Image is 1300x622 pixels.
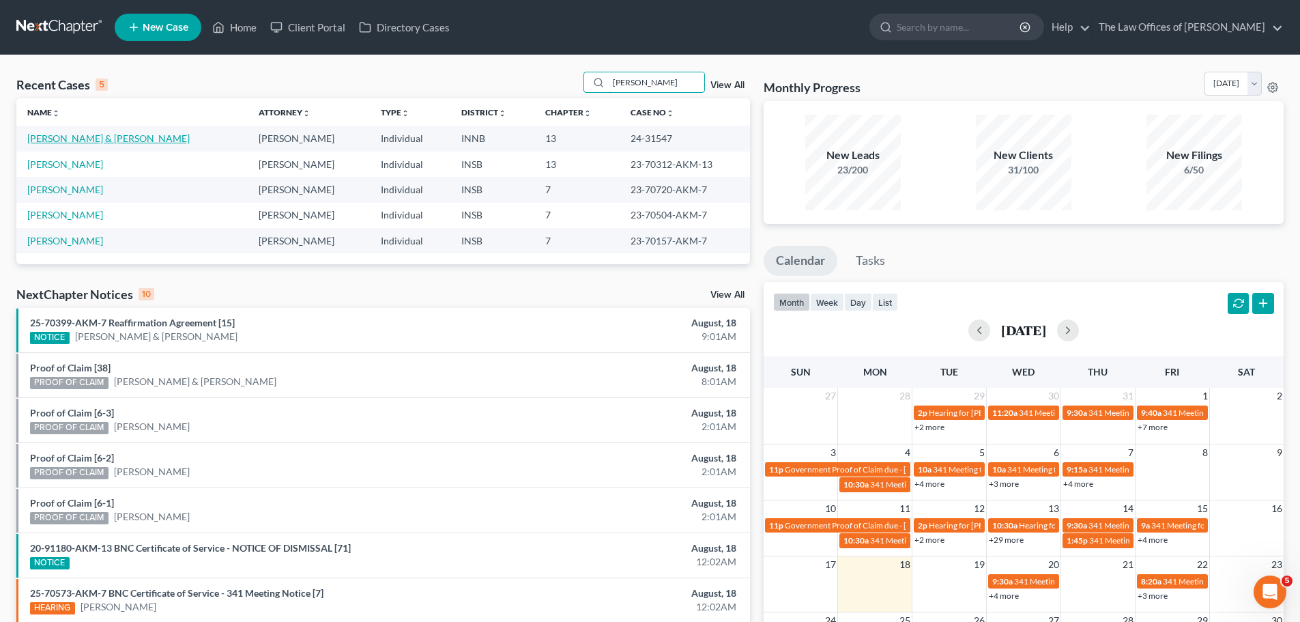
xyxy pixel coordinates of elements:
[1138,535,1168,545] a: +4 more
[620,177,750,202] td: 23-70720-AKM-7
[450,126,534,151] td: INNB
[1088,520,1211,531] span: 341 Meeting for [PERSON_NAME]
[510,586,736,600] div: August, 18
[1163,408,1286,418] span: 341 Meeting for [PERSON_NAME]
[810,293,844,311] button: week
[30,362,111,373] a: Proof of Claim [38]
[370,126,450,151] td: Individual
[1045,15,1090,40] a: Help
[992,464,1006,475] span: 10a
[510,510,736,524] div: 2:01AM
[248,228,370,253] td: [PERSON_NAME]
[1067,408,1087,418] span: 9:30a
[824,388,837,404] span: 27
[75,330,237,343] a: [PERSON_NAME] & [PERSON_NAME]
[764,246,837,276] a: Calendar
[534,177,620,202] td: 7
[870,535,993,546] span: 341 Meeting for [PERSON_NAME]
[16,76,108,93] div: Recent Cases
[1196,556,1209,573] span: 22
[1089,535,1212,546] span: 341 Meeting for [PERSON_NAME]
[510,555,736,569] div: 12:02AM
[52,109,60,117] i: unfold_more
[1121,388,1135,404] span: 31
[972,500,986,517] span: 12
[381,107,409,117] a: Typeunfold_more
[450,152,534,177] td: INSB
[933,464,1056,475] span: 341 Meeting for [PERSON_NAME]
[534,126,620,151] td: 13
[1019,408,1142,418] span: 341 Meeting for [PERSON_NAME]
[510,496,736,510] div: August, 18
[1201,444,1209,461] span: 8
[1282,576,1292,586] span: 5
[16,286,154,302] div: NextChapter Notices
[1007,464,1130,475] span: 341 Meeting for [PERSON_NAME]
[1067,520,1087,531] span: 9:30a
[248,177,370,202] td: [PERSON_NAME]
[785,464,1028,475] span: Government Proof of Claim due - [PERSON_NAME] - 1:25-bk-10114
[904,444,912,461] span: 4
[843,246,897,276] a: Tasks
[114,375,276,388] a: [PERSON_NAME] & [PERSON_NAME]
[918,464,931,475] span: 10a
[929,520,1035,531] span: Hearing for [PERSON_NAME]
[534,203,620,228] td: 7
[1047,500,1060,517] span: 13
[30,467,109,479] div: PROOF OF CLAIM
[401,109,409,117] i: unfold_more
[1141,408,1161,418] span: 9:40a
[1052,444,1060,461] span: 6
[1047,556,1060,573] span: 20
[510,465,736,479] div: 2:01AM
[972,388,986,404] span: 29
[114,465,190,479] a: [PERSON_NAME]
[897,14,1022,40] input: Search by name...
[863,366,887,378] span: Mon
[914,535,944,545] a: +2 more
[791,366,811,378] span: Sun
[510,406,736,420] div: August, 18
[1141,576,1161,586] span: 8:20a
[620,152,750,177] td: 23-70312-AKM-13
[30,407,114,419] a: Proof of Claim [6-3]
[769,464,783,475] span: 11p
[898,500,912,517] span: 11
[545,107,592,117] a: Chapterunfold_more
[1275,388,1284,404] span: 2
[510,316,736,330] div: August, 18
[27,235,103,246] a: [PERSON_NAME]
[30,377,109,389] div: PROOF OF CLAIM
[1165,366,1179,378] span: Fri
[1088,366,1108,378] span: Thu
[1063,479,1093,489] a: +4 more
[620,228,750,253] td: 23-70157-AKM-7
[1196,500,1209,517] span: 15
[940,366,958,378] span: Tue
[1121,556,1135,573] span: 21
[976,147,1071,163] div: New Clients
[248,152,370,177] td: [PERSON_NAME]
[1275,444,1284,461] span: 9
[1270,500,1284,517] span: 16
[1138,591,1168,601] a: +3 more
[510,375,736,388] div: 8:01AM
[370,203,450,228] td: Individual
[898,556,912,573] span: 18
[370,177,450,202] td: Individual
[370,152,450,177] td: Individual
[30,587,323,599] a: 25-70573-AKM-7 BNC Certificate of Service - 341 Meeting Notice [7]
[96,79,108,91] div: 5
[1012,366,1035,378] span: Wed
[30,512,109,524] div: PROOF OF CLAIM
[81,600,156,614] a: [PERSON_NAME]
[872,293,898,311] button: list
[929,408,1035,418] span: Hearing for [PERSON_NAME]
[114,420,190,434] a: [PERSON_NAME]
[259,107,310,117] a: Attorneyunfold_more
[510,361,736,375] div: August, 18
[30,422,109,434] div: PROOF OF CLAIM
[370,228,450,253] td: Individual
[1001,323,1046,337] h2: [DATE]
[918,408,927,418] span: 2p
